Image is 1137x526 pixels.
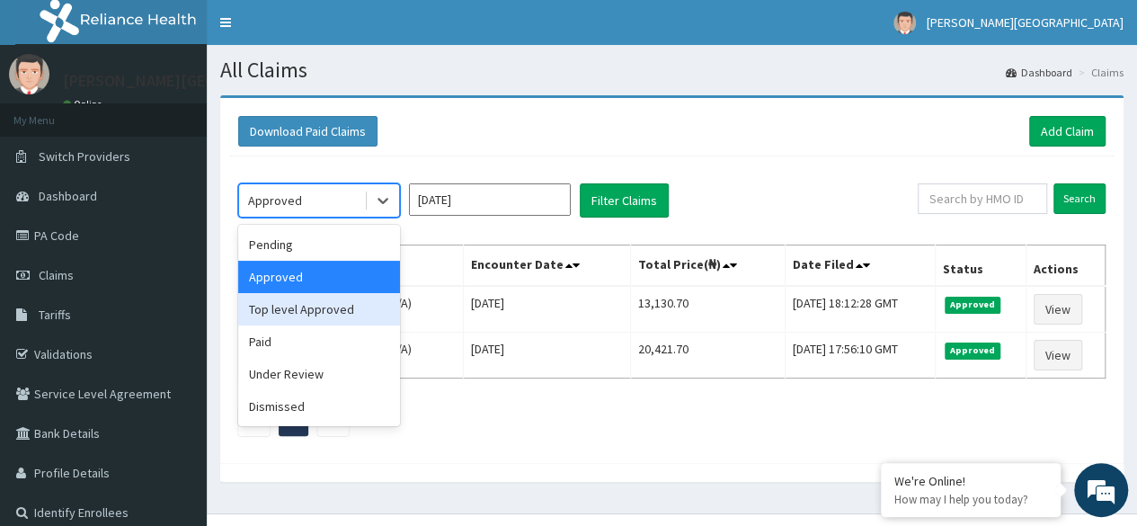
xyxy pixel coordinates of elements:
span: Dashboard [39,188,97,204]
td: [DATE] 17:56:10 GMT [786,333,935,379]
td: [DATE] [463,333,630,379]
p: [PERSON_NAME][GEOGRAPHIC_DATA] [63,73,329,89]
input: Search by HMO ID [918,183,1047,214]
div: Minimize live chat window [295,9,338,52]
div: Dismissed [238,390,400,423]
button: Filter Claims [580,183,669,218]
td: 13,130.70 [630,286,786,333]
div: Pending [238,228,400,261]
div: Approved [238,261,400,293]
a: View [1034,294,1082,325]
img: User Image [9,54,49,94]
a: View [1034,340,1082,370]
th: Encounter Date [463,245,630,287]
th: Date Filed [786,245,935,287]
div: Top level Approved [238,293,400,325]
img: User Image [893,12,916,34]
td: [DATE] [463,286,630,333]
span: Claims [39,267,74,283]
span: Approved [945,343,1001,359]
span: Tariffs [39,307,71,323]
th: Actions [1026,245,1105,287]
h1: All Claims [220,58,1124,82]
div: Under Review [238,358,400,390]
li: Claims [1074,65,1124,80]
img: d_794563401_company_1708531726252_794563401 [33,90,73,135]
div: We're Online! [894,473,1047,489]
span: Approved [945,297,1001,313]
input: Select Month and Year [409,183,571,216]
p: How may I help you today? [894,492,1047,507]
input: Search [1053,183,1106,214]
a: Online [63,98,106,111]
div: Paid [238,325,400,358]
a: Dashboard [1006,65,1072,80]
button: Download Paid Claims [238,116,378,147]
textarea: Type your message and hit 'Enter' [9,342,342,405]
div: Chat with us now [93,101,302,124]
th: Status [935,245,1026,287]
span: Switch Providers [39,148,130,165]
a: Add Claim [1029,116,1106,147]
div: Approved [248,192,302,210]
td: 20,421.70 [630,333,786,379]
td: [DATE] 18:12:28 GMT [786,286,935,333]
span: We're online! [104,152,248,334]
span: [PERSON_NAME][GEOGRAPHIC_DATA] [927,14,1124,31]
th: Total Price(₦) [630,245,786,287]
